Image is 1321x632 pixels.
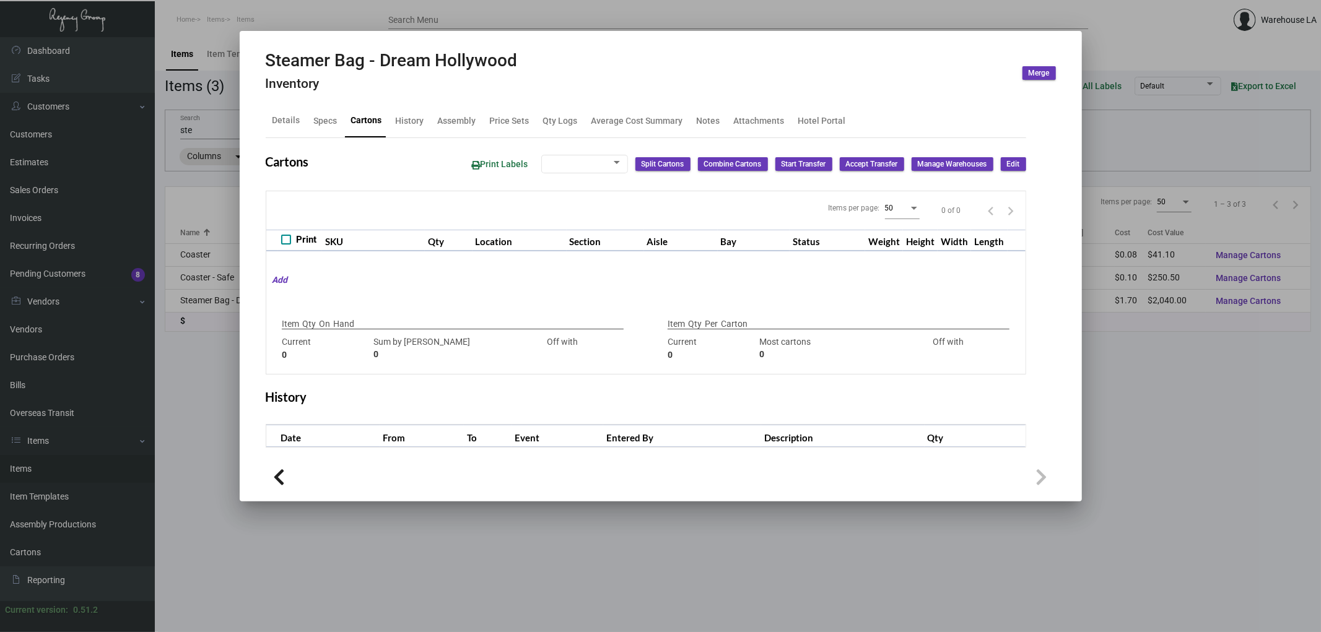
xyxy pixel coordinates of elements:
[1001,157,1026,171] button: Edit
[266,425,380,447] th: Date
[1029,68,1050,79] span: Merge
[591,114,683,127] div: Average Cost Summary
[840,157,904,171] button: Accept Transfer
[981,201,1001,220] button: Previous page
[266,50,518,71] h2: Steamer Bag - Dream Hollywood
[282,335,367,361] div: Current
[314,114,338,127] div: Specs
[704,159,762,170] span: Combine Cartons
[380,425,464,447] th: From
[438,114,476,127] div: Assembly
[734,114,785,127] div: Attachments
[885,203,920,213] mat-select: Items per page:
[668,335,753,361] div: Current
[282,318,299,331] p: Item
[266,154,309,169] h2: Cartons
[543,114,578,127] div: Qty Logs
[688,318,702,331] p: Qty
[396,114,424,127] div: History
[829,202,880,214] div: Items per page:
[761,425,925,447] th: Description
[351,114,382,127] div: Cartons
[319,318,330,331] p: On
[846,159,898,170] span: Accept Transfer
[266,389,307,404] h2: History
[798,114,846,127] div: Hotel Portal
[266,274,288,287] mat-hint: Add
[942,205,961,216] div: 0 of 0
[865,230,903,251] th: Weight
[462,153,538,176] button: Print Labels
[322,230,425,251] th: SKU
[938,230,971,251] th: Width
[567,230,644,251] th: Section
[473,230,567,251] th: Location
[272,114,300,127] div: Details
[912,157,993,171] button: Manage Warehouses
[333,318,354,331] p: Hand
[782,159,826,170] span: Start Transfer
[775,157,832,171] button: Start Transfer
[1022,66,1056,80] button: Merge
[705,318,718,331] p: Per
[302,318,316,331] p: Qty
[642,159,684,170] span: Split Cartons
[603,425,761,447] th: Entered By
[885,204,894,212] span: 50
[1001,201,1021,220] button: Next page
[759,335,899,361] div: Most cartons
[296,232,316,247] span: Print
[73,604,98,617] div: 0.51.2
[635,157,691,171] button: Split Cartons
[668,318,685,331] p: Item
[266,76,518,92] h4: Inventory
[721,318,748,331] p: Carton
[490,114,530,127] div: Price Sets
[472,159,528,169] span: Print Labels
[971,230,1007,251] th: Length
[918,159,987,170] span: Manage Warehouses
[790,230,866,251] th: Status
[1007,159,1020,170] span: Edit
[373,335,513,361] div: Sum by [PERSON_NAME]
[905,335,991,361] div: Off with
[697,114,720,127] div: Notes
[5,604,68,617] div: Current version:
[925,425,1026,447] th: Qty
[425,230,472,251] th: Qty
[644,230,718,251] th: Aisle
[718,230,790,251] th: Bay
[903,230,938,251] th: Height
[698,157,768,171] button: Combine Cartons
[512,425,603,447] th: Event
[464,425,512,447] th: To
[520,335,605,361] div: Off with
